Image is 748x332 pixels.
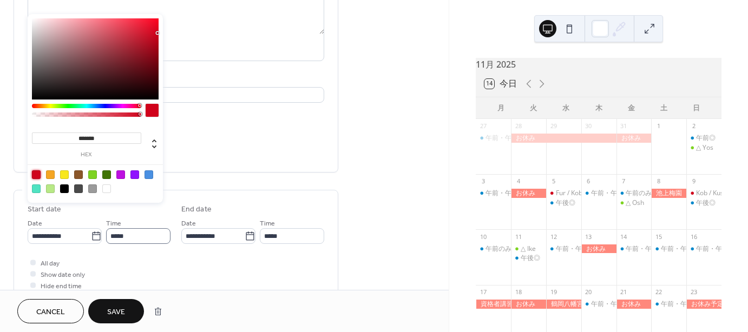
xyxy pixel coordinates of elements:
div: 11 [514,233,522,241]
div: 20 [585,288,593,296]
div: 29 [549,122,557,130]
div: #4A90E2 [145,170,153,179]
div: 21 [620,288,628,296]
div: 午前・午後◎ [651,244,686,254]
div: 午前・午後◎ [591,189,630,198]
div: 資格者講習会㊡ [476,300,511,309]
div: #9B9B9B [88,184,97,193]
div: △ Yos [686,143,721,152]
div: 土 [647,97,680,119]
div: 午後◎ [696,198,716,208]
div: #F5A623 [46,170,55,179]
div: 午前・午後◎ [696,244,735,254]
div: 16 [690,233,698,241]
div: Kob / Kus [696,189,724,198]
div: 午前のみ◎ [616,189,652,198]
span: Date [28,218,42,229]
div: 木 [582,97,615,119]
div: #4A4A4A [74,184,83,193]
div: 午前・午後◎ [485,189,524,198]
div: お休み [511,189,546,198]
div: 池上梅園 茶会 [651,189,686,198]
button: 14今日 [481,76,521,91]
div: 午前・午後◎ [661,300,700,309]
div: 12 [549,233,557,241]
div: #F8E71C [60,170,69,179]
div: お休み [581,244,616,254]
label: hex [32,152,141,158]
div: 28 [514,122,522,130]
div: △ Ike [511,244,546,254]
div: 22 [654,288,662,296]
div: 15 [654,233,662,241]
div: #D0021B [32,170,41,179]
div: #BD10E0 [116,170,125,179]
div: #B8E986 [46,184,55,193]
div: お休み [511,300,546,309]
div: 午前・午後◎ [546,244,581,254]
div: 午前・午後◎ [591,300,630,309]
div: 午前・午後◎ [616,244,652,254]
div: 午前・午後◎ [476,134,511,143]
div: △ Osh [616,198,652,208]
div: 午後◎ [686,198,721,208]
div: 鶴岡八幡宮茶会 [546,300,581,309]
div: 3 [479,177,487,185]
div: Kob / Kus [686,189,721,198]
div: 月 [484,97,517,119]
div: 27 [479,122,487,130]
div: お休み [616,300,652,309]
div: 13 [585,233,593,241]
div: 5 [549,177,557,185]
div: #417505 [102,170,111,179]
div: 午前・午後◎ [651,300,686,309]
div: 23 [690,288,698,296]
div: 午前・午後◎ [556,244,595,254]
div: 火 [517,97,549,119]
div: 4 [514,177,522,185]
div: △ Yos [696,143,713,152]
div: 午前・午後◎ [476,189,511,198]
span: Cancel [36,307,65,318]
div: 6 [585,177,593,185]
div: 午前のみ◎ [626,189,658,198]
div: 金 [615,97,647,119]
div: 午後◎ [546,198,581,208]
div: 午前・午後◎ [581,189,616,198]
span: Time [260,218,275,229]
div: #FFFFFF [102,184,111,193]
span: Hide end time [41,281,82,292]
div: 日 [680,97,713,119]
div: #50E3C2 [32,184,41,193]
div: 11月 2025 [476,58,721,71]
div: お休み予定 [686,300,721,309]
button: Save [88,299,144,323]
span: Show date only [41,269,85,281]
div: 8 [654,177,662,185]
div: 午後◎ [511,254,546,263]
span: Date [181,218,196,229]
div: Location [28,74,322,85]
div: 18 [514,288,522,296]
div: Start date [28,204,61,215]
span: Time [106,218,121,229]
div: #8B572A [74,170,83,179]
div: 午前・午後◎ [626,244,665,254]
div: #7ED321 [88,170,97,179]
div: 1 [654,122,662,130]
div: 17 [479,288,487,296]
span: Save [107,307,125,318]
div: 2 [690,122,698,130]
div: 9 [690,177,698,185]
div: Fur / Kob [556,189,582,198]
div: 午前・午後◎ [661,244,700,254]
div: 19 [549,288,557,296]
span: All day [41,258,60,269]
div: △ Osh [626,198,644,208]
div: 午前のみ◎ [485,244,518,254]
div: Fur / Kob [546,189,581,198]
div: 午後◎ [521,254,540,263]
div: 午前・午後◎ [485,134,524,143]
div: 31 [620,122,628,130]
div: End date [181,204,212,215]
